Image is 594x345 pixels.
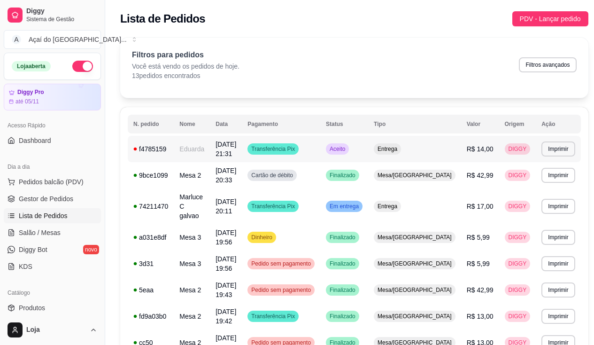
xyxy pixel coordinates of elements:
[4,208,101,223] a: Lista de Pedidos
[174,277,210,303] td: Mesa 2
[133,202,168,211] div: 74211470
[541,199,575,214] button: Imprimir
[19,262,32,271] span: KDS
[368,115,461,133] th: Tipo
[376,234,454,241] span: Mesa/[GEOGRAPHIC_DATA]
[12,61,51,71] div: Loja aberta
[174,224,210,251] td: Mesa 3
[4,174,101,189] button: Pedidos balcão (PDV)
[210,115,242,133] th: Data
[132,62,239,71] p: Você está vendo os pedidos de hoje.
[249,145,297,153] span: Transferência Pix
[216,282,236,298] span: [DATE] 19:43
[376,260,454,267] span: Mesa/[GEOGRAPHIC_DATA]
[29,35,127,44] div: Açaí do [GEOGRAPHIC_DATA] ...
[376,313,454,320] span: Mesa/[GEOGRAPHIC_DATA]
[132,49,239,61] p: Filtros para pedidos
[19,211,68,220] span: Lista de Pedidos
[4,4,101,26] a: DiggySistema de Gestão
[72,61,93,72] button: Alterar Status
[507,145,529,153] span: DIGGY
[174,136,210,162] td: Eduarda
[376,286,454,294] span: Mesa/[GEOGRAPHIC_DATA]
[242,115,320,133] th: Pagamento
[249,203,297,210] span: Transferência Pix
[541,256,575,271] button: Imprimir
[328,313,357,320] span: Finalizado
[541,141,575,157] button: Imprimir
[216,229,236,246] span: [DATE] 19:56
[461,115,499,133] th: Valor
[467,145,494,153] span: R$ 14,00
[536,115,580,133] th: Ação
[132,71,239,80] p: 13 pedidos encontrados
[19,228,61,237] span: Salão / Mesas
[26,326,86,334] span: Loja
[328,234,357,241] span: Finalizado
[19,177,84,187] span: Pedidos balcão (PDV)
[12,35,21,44] span: A
[216,141,236,157] span: [DATE] 21:31
[216,198,236,215] span: [DATE] 20:11
[133,144,168,154] div: f4785159
[174,162,210,188] td: Mesa 2
[467,203,494,210] span: R$ 17,00
[328,260,357,267] span: Finalizado
[249,234,274,241] span: Dinheiro
[328,203,361,210] span: Em entrega
[328,172,357,179] span: Finalizado
[249,286,313,294] span: Pedido sem pagamento
[133,171,168,180] div: 9bce1099
[519,57,576,72] button: Filtros avançados
[376,172,454,179] span: Mesa/[GEOGRAPHIC_DATA]
[133,233,168,242] div: a031e8df
[4,30,101,49] button: Select a team
[216,255,236,272] span: [DATE] 19:56
[4,319,101,341] button: Loja
[19,303,45,313] span: Produtos
[19,136,51,145] span: Dashboard
[499,115,536,133] th: Origem
[4,159,101,174] div: Dia a dia
[541,168,575,183] button: Imprimir
[174,303,210,329] td: Mesa 2
[19,245,47,254] span: Diggy Bot
[174,188,210,224] td: Marluce C galvao
[4,225,101,240] a: Salão / Mesas
[467,286,494,294] span: R$ 42,99
[15,98,39,105] article: até 05/11
[133,312,168,321] div: fd9a03b0
[507,234,529,241] span: DIGGY
[512,11,588,26] button: PDV - Lançar pedido
[216,308,236,325] span: [DATE] 19:42
[507,286,529,294] span: DIGGY
[328,145,347,153] span: Aceito
[507,313,529,320] span: DIGGY
[507,203,529,210] span: DIGGY
[4,285,101,300] div: Catálogo
[174,115,210,133] th: Nome
[4,84,101,110] a: Diggy Proaté 05/11
[541,282,575,298] button: Imprimir
[4,133,101,148] a: Dashboard
[19,194,73,204] span: Gestor de Pedidos
[26,7,97,16] span: Diggy
[467,234,490,241] span: R$ 5,99
[4,259,101,274] a: KDS
[376,203,399,210] span: Entrega
[17,89,44,96] article: Diggy Pro
[507,260,529,267] span: DIGGY
[4,118,101,133] div: Acesso Rápido
[133,259,168,268] div: 3d31
[467,172,494,179] span: R$ 42,99
[249,313,297,320] span: Transferência Pix
[4,300,101,315] a: Produtos
[467,313,494,320] span: R$ 13,00
[328,286,357,294] span: Finalizado
[507,172,529,179] span: DIGGY
[376,145,399,153] span: Entrega
[133,285,168,295] div: 5eaa
[520,14,581,24] span: PDV - Lançar pedido
[249,172,295,179] span: Cartão de débito
[541,309,575,324] button: Imprimir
